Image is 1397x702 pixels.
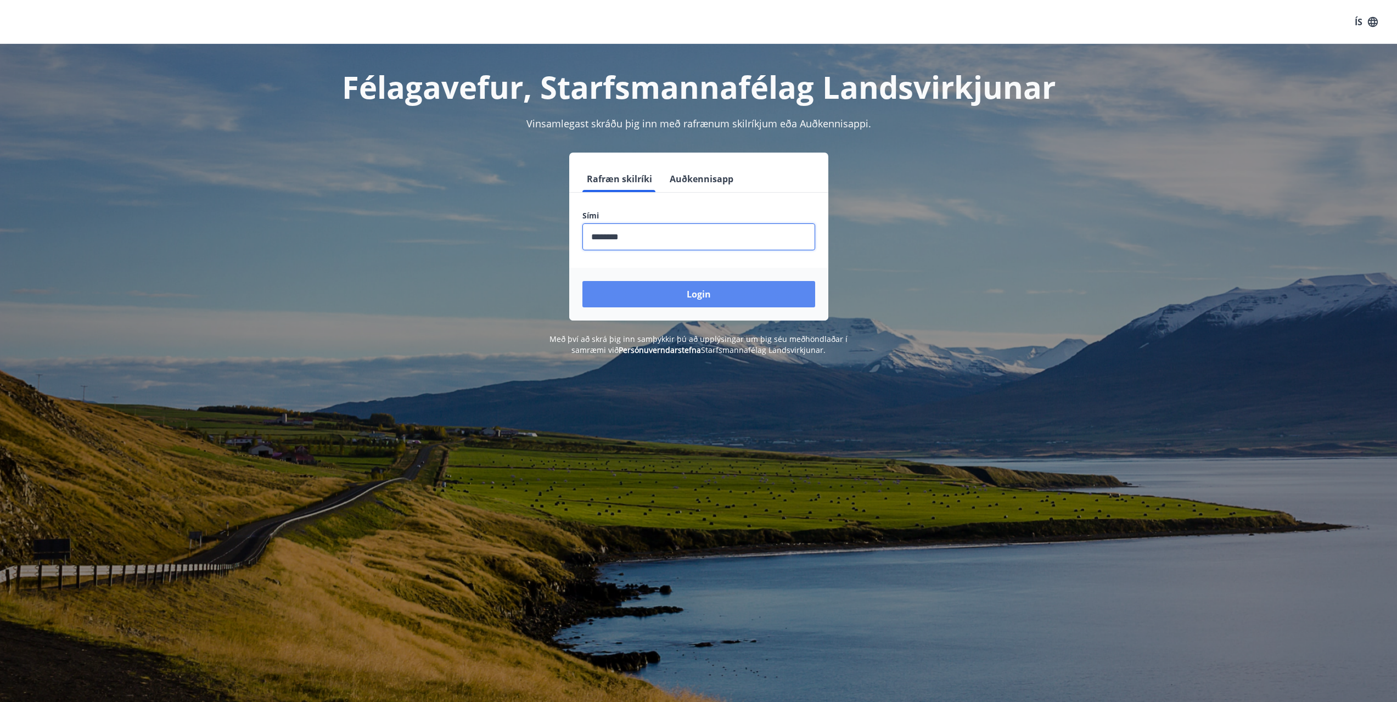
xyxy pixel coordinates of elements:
h1: Félagavefur, Starfsmannafélag Landsvirkjunar [317,66,1081,108]
button: Login [582,281,815,307]
span: Með því að skrá þig inn samþykkir þú að upplýsingar um þig séu meðhöndlaðar í samræmi við Starfsm... [549,334,848,355]
label: Sími [582,210,815,221]
a: Persónuverndarstefna [619,345,701,355]
button: ÍS [1349,12,1384,32]
span: Vinsamlegast skráðu þig inn með rafrænum skilríkjum eða Auðkennisappi. [526,117,871,130]
button: Auðkennisapp [665,166,738,192]
button: Rafræn skilríki [582,166,657,192]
